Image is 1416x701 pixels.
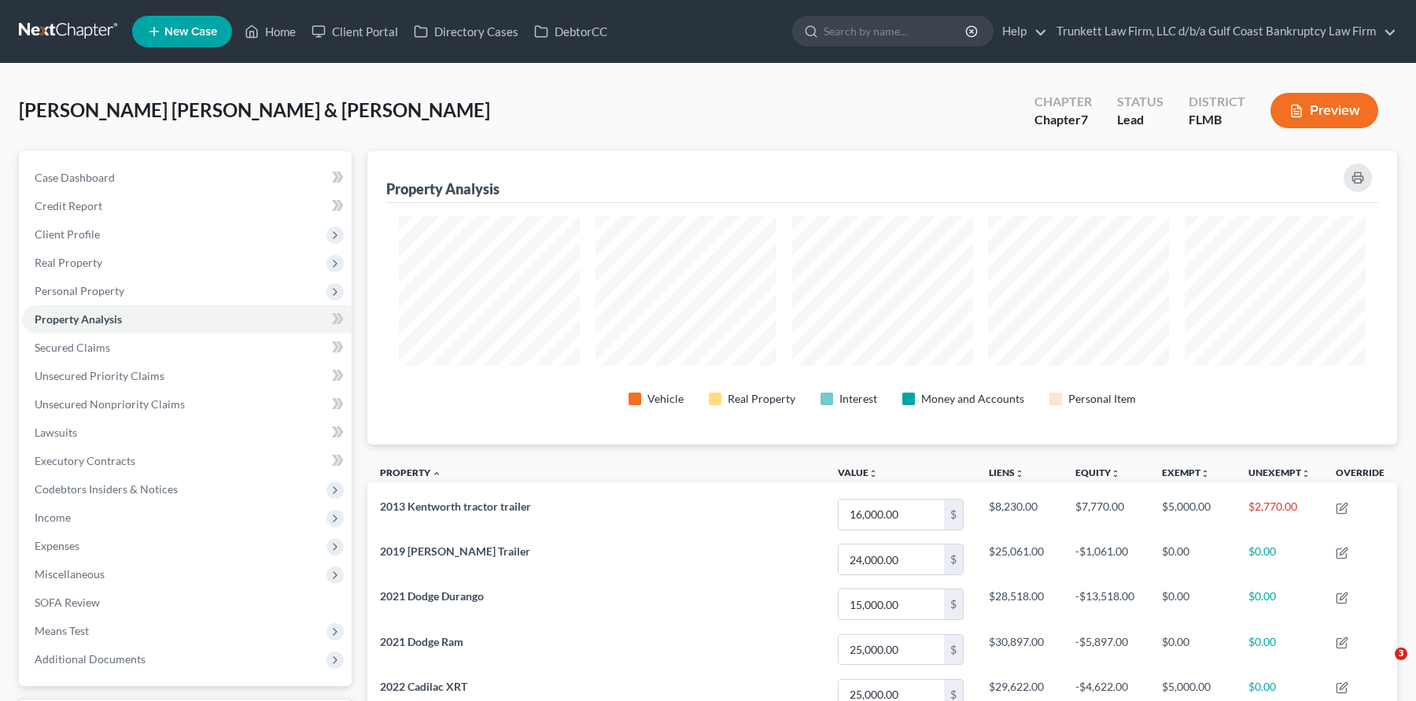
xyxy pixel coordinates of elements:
div: Real Property [728,391,795,407]
td: $0.00 [1236,537,1323,582]
a: Credit Report [22,192,352,220]
th: Override [1323,457,1397,493]
a: Equityunfold_more [1075,467,1120,478]
i: unfold_more [1301,469,1311,478]
td: $0.00 [1149,627,1236,672]
button: Preview [1270,93,1378,128]
a: Secured Claims [22,334,352,362]
a: DebtorCC [526,17,615,46]
div: Money and Accounts [921,391,1024,407]
iframe: Intercom live chat [1363,648,1400,685]
td: $0.00 [1149,582,1236,627]
span: Additional Documents [35,652,146,666]
td: $2,770.00 [1236,492,1323,537]
a: Case Dashboard [22,164,352,192]
i: unfold_more [1200,469,1210,478]
span: Unsecured Nonpriority Claims [35,397,185,411]
div: Chapter [1034,111,1092,129]
span: Income [35,511,71,524]
span: Miscellaneous [35,567,105,581]
td: $8,230.00 [976,492,1063,537]
td: -$13,518.00 [1063,582,1149,627]
div: District [1189,93,1245,111]
i: unfold_more [1015,469,1024,478]
a: Unsecured Priority Claims [22,362,352,390]
a: Unexemptunfold_more [1248,467,1311,478]
span: Real Property [35,256,102,269]
div: Property Analysis [386,179,500,198]
span: 2019 [PERSON_NAME] Trailer [380,544,530,558]
input: Search by name... [824,17,968,46]
div: Chapter [1034,93,1092,111]
span: 7 [1081,112,1088,127]
a: Trunkett Law Firm, LLC d/b/a Gulf Coast Bankruptcy Law Firm [1049,17,1396,46]
span: Personal Property [35,284,124,297]
input: 0.00 [839,589,944,619]
div: Vehicle [647,391,684,407]
span: 2013 Kentworth tractor trailer [380,500,531,513]
a: Valueunfold_more [838,467,878,478]
span: Property Analysis [35,312,122,326]
a: Exemptunfold_more [1162,467,1210,478]
div: Status [1117,93,1163,111]
a: Unsecured Nonpriority Claims [22,390,352,419]
input: 0.00 [839,500,944,529]
div: Personal Item [1068,391,1136,407]
input: 0.00 [839,544,944,574]
input: 0.00 [839,635,944,665]
div: $ [944,635,963,665]
a: Home [237,17,304,46]
a: Liensunfold_more [989,467,1024,478]
td: -$1,061.00 [1063,537,1149,582]
span: Case Dashboard [35,171,115,184]
td: $30,897.00 [976,627,1063,672]
td: $0.00 [1149,537,1236,582]
td: $5,000.00 [1149,492,1236,537]
span: 2021 Dodge Ram [380,635,463,648]
div: $ [944,500,963,529]
a: Property Analysis [22,305,352,334]
td: $7,770.00 [1063,492,1149,537]
span: New Case [164,26,217,38]
a: Client Portal [304,17,406,46]
a: Help [994,17,1047,46]
td: $0.00 [1236,582,1323,627]
td: $0.00 [1236,627,1323,672]
a: Executory Contracts [22,447,352,475]
span: Credit Report [35,199,102,212]
span: 3 [1395,648,1407,660]
span: Client Profile [35,227,100,241]
span: Expenses [35,539,79,552]
span: Means Test [35,624,89,637]
span: Executory Contracts [35,454,135,467]
i: unfold_more [1111,469,1120,478]
div: Lead [1117,111,1163,129]
span: Secured Claims [35,341,110,354]
i: unfold_more [868,469,878,478]
span: 2022 Cadilac XRT [380,680,467,693]
a: SOFA Review [22,588,352,617]
td: -$5,897.00 [1063,627,1149,672]
a: Directory Cases [406,17,526,46]
div: $ [944,544,963,574]
a: Lawsuits [22,419,352,447]
span: Unsecured Priority Claims [35,369,164,382]
td: $25,061.00 [976,537,1063,582]
div: Interest [839,391,877,407]
span: SOFA Review [35,596,100,609]
i: expand_less [432,469,441,478]
div: FLMB [1189,111,1245,129]
a: Property expand_less [380,467,441,478]
span: Lawsuits [35,426,77,439]
span: [PERSON_NAME] [PERSON_NAME] & [PERSON_NAME] [19,98,490,121]
span: Codebtors Insiders & Notices [35,482,178,496]
span: 2021 Dodge Durango [380,589,484,603]
div: $ [944,589,963,619]
td: $28,518.00 [976,582,1063,627]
